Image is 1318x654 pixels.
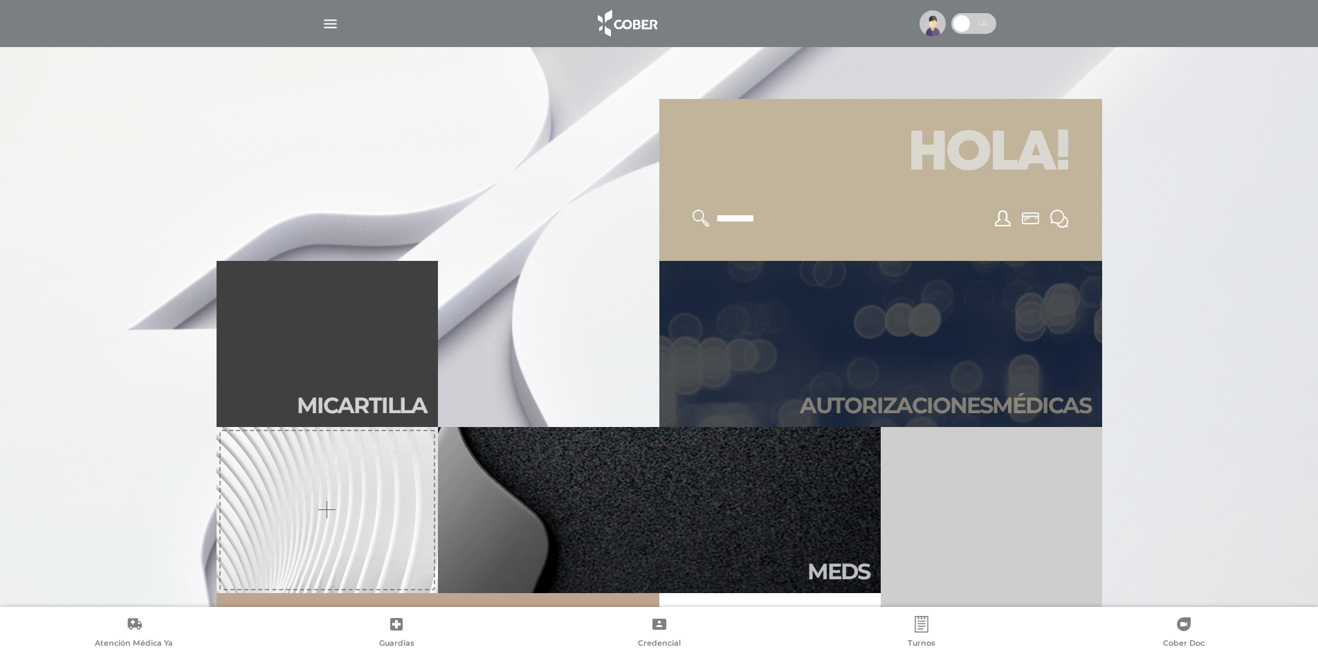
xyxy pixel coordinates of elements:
img: profile-placeholder.svg [919,10,946,37]
span: Credencial [638,638,681,651]
h2: Meds [807,558,870,585]
a: Atención Médica Ya [3,616,265,651]
a: Turnos [790,616,1052,651]
span: Guardias [379,638,414,651]
a: Micartilla [217,261,438,427]
h2: Autori zaciones médicas [800,392,1091,419]
img: Cober_menu-lines-white.svg [322,15,339,33]
span: Cober Doc [1163,638,1205,651]
h2: Mi car tilla [297,392,427,419]
a: Guardias [265,616,527,651]
a: Meds [438,427,881,593]
h1: Hola! [676,116,1086,193]
a: Credencial [528,616,790,651]
img: logo_cober_home-white.png [590,7,663,40]
span: Atención Médica Ya [95,638,173,651]
a: Cober Doc [1053,616,1315,651]
span: Turnos [908,638,935,651]
a: Autorizacionesmédicas [659,261,1102,427]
